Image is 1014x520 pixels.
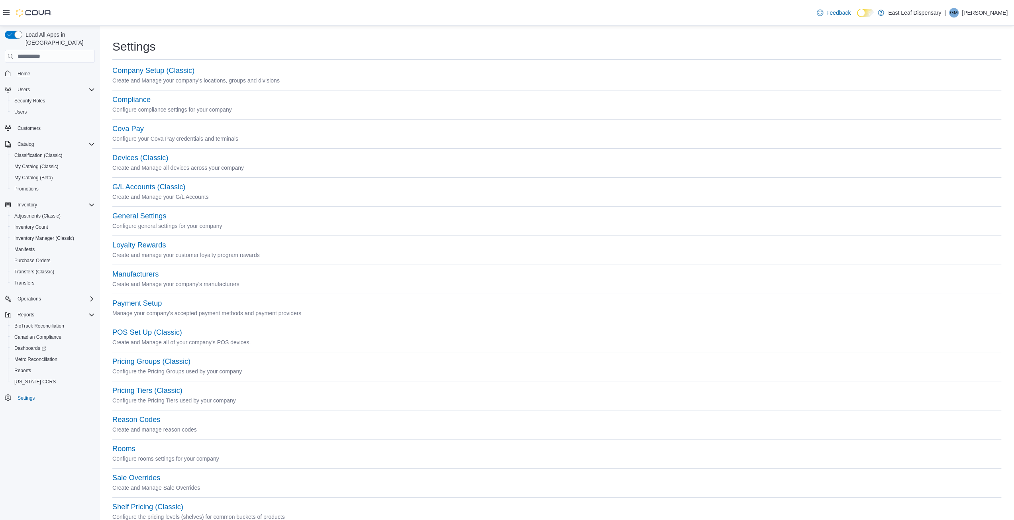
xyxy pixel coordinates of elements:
button: Shelf Pricing (Classic) [112,503,183,511]
span: Dashboards [14,345,46,351]
a: Promotions [11,184,42,194]
span: Promotions [11,184,95,194]
span: Transfers (Classic) [14,269,54,275]
button: Reports [2,309,98,320]
img: Cova [16,9,52,17]
span: Purchase Orders [11,256,95,265]
p: Configure general settings for your company [112,221,1001,231]
p: Create and Manage your company's locations, groups and divisions [112,76,1001,85]
p: Create and Manage all of your company's POS devices. [112,338,1001,347]
button: Promotions [8,183,98,194]
button: Loyalty Rewards [112,241,166,249]
span: Metrc Reconciliation [11,355,95,364]
h1: Settings [112,39,155,55]
span: Reports [14,367,31,374]
p: [PERSON_NAME] [962,8,1008,18]
button: Cova Pay [112,125,144,133]
button: Adjustments (Classic) [8,210,98,222]
button: Purchase Orders [8,255,98,266]
span: Load All Apps in [GEOGRAPHIC_DATA] [22,31,95,47]
button: My Catalog (Beta) [8,172,98,183]
p: Create and Manage your company's manufacturers [112,279,1001,289]
p: Configure your Cova Pay credentials and terminals [112,134,1001,143]
a: My Catalog (Classic) [11,162,62,171]
span: Users [11,107,95,117]
span: Transfers (Classic) [11,267,95,277]
span: BioTrack Reconciliation [14,323,64,329]
a: Customers [14,124,44,133]
button: Transfers [8,277,98,288]
span: Manifests [14,246,35,253]
span: Security Roles [14,98,45,104]
button: Reports [8,365,98,376]
span: Users [14,109,27,115]
button: Canadian Compliance [8,332,98,343]
button: Reports [14,310,37,320]
span: Settings [14,393,95,403]
p: East Leaf Dispensary [888,8,941,18]
button: Users [8,106,98,118]
span: Inventory Manager (Classic) [14,235,74,241]
button: Settings [2,392,98,404]
span: Reports [18,312,34,318]
button: Pricing Groups (Classic) [112,357,190,366]
button: Inventory [14,200,40,210]
button: POS Set Up (Classic) [112,328,182,337]
span: Security Roles [11,96,95,106]
button: Customers [2,122,98,134]
span: Promotions [14,186,39,192]
button: Devices (Classic) [112,154,168,162]
a: My Catalog (Beta) [11,173,56,182]
span: Catalog [18,141,34,147]
span: Inventory [18,202,37,208]
span: Home [18,71,30,77]
button: Classification (Classic) [8,150,98,161]
a: Feedback [814,5,854,21]
button: Pricing Tiers (Classic) [112,387,182,395]
button: Metrc Reconciliation [8,354,98,365]
span: My Catalog (Classic) [11,162,95,171]
button: Catalog [14,139,37,149]
span: Transfers [11,278,95,288]
span: Customers [18,125,41,131]
span: Inventory Manager (Classic) [11,234,95,243]
button: Inventory [2,199,98,210]
a: Inventory Manager (Classic) [11,234,77,243]
span: Inventory Count [11,222,95,232]
button: Inventory Count [8,222,98,233]
p: Configure rooms settings for your company [112,454,1001,463]
span: Reports [11,366,95,375]
span: Inventory [14,200,95,210]
span: GM [950,8,957,18]
span: Washington CCRS [11,377,95,387]
span: Users [18,86,30,93]
button: Users [14,85,33,94]
button: Home [2,67,98,79]
a: Metrc Reconciliation [11,355,61,364]
button: Inventory Manager (Classic) [8,233,98,244]
button: Users [2,84,98,95]
span: Customers [14,123,95,133]
span: Transfers [14,280,34,286]
p: Configure the Pricing Tiers used by your company [112,396,1001,405]
p: Manage your company's accepted payment methods and payment providers [112,308,1001,318]
p: Create and manage your customer loyalty program rewards [112,250,1001,260]
button: Manifests [8,244,98,255]
button: Manufacturers [112,270,159,279]
button: Sale Overrides [112,474,160,482]
span: Canadian Compliance [14,334,61,340]
a: Security Roles [11,96,48,106]
a: Home [14,69,33,78]
button: Catalog [2,139,98,150]
a: Adjustments (Classic) [11,211,64,221]
a: Transfers (Classic) [11,267,57,277]
button: G/L Accounts (Classic) [112,183,185,191]
button: Company Setup (Classic) [112,67,194,75]
span: Classification (Classic) [14,152,63,159]
p: Create and Manage Sale Overrides [112,483,1001,493]
button: Operations [14,294,44,304]
input: Dark Mode [857,9,874,17]
p: Create and Manage all devices across your company [112,163,1001,173]
span: My Catalog (Beta) [14,175,53,181]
